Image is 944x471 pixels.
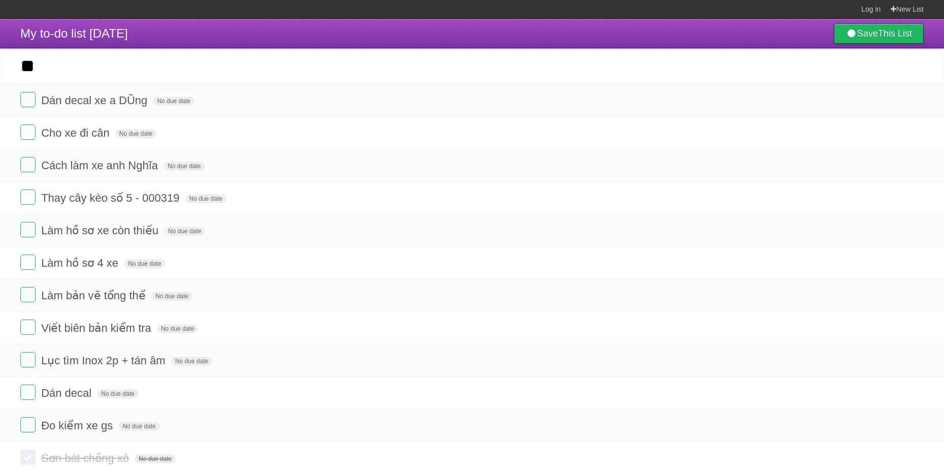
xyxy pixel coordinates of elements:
[20,222,36,237] label: Done
[20,417,36,432] label: Done
[41,322,154,334] span: Viết biên bản kiểm tra
[20,352,36,367] label: Done
[41,224,161,237] span: Làm hồ sơ xe còn thiếu
[41,159,160,172] span: Cách làm xe anh Nghĩa
[115,129,156,138] span: No due date
[164,227,205,236] span: No due date
[97,389,138,398] span: No due date
[185,194,226,203] span: No due date
[41,94,150,107] span: Dán decal xe a DŨng
[41,257,121,269] span: Làm hồ sơ 4 xe
[118,422,159,431] span: No due date
[20,385,36,400] label: Done
[20,157,36,172] label: Done
[41,289,148,302] span: Làm bản vẽ tổng thể
[153,97,194,106] span: No due date
[151,292,192,301] span: No due date
[41,127,112,139] span: Cho xe đi cân
[164,162,205,171] span: No due date
[20,26,128,40] span: My to-do list [DATE]
[41,387,94,399] span: Dán decal
[20,320,36,335] label: Done
[20,450,36,465] label: Done
[41,192,182,204] span: Thay cây kèo số 5 - 000319
[135,454,176,463] span: No due date
[20,255,36,270] label: Done
[124,259,165,268] span: No due date
[878,28,912,39] b: This List
[157,324,198,333] span: No due date
[834,23,924,44] a: SaveThis List
[20,287,36,302] label: Done
[171,357,212,366] span: No due date
[41,419,115,432] span: Đo kiểm xe gs
[41,354,168,367] span: Lục tìm Inox 2p + tán âm
[20,124,36,140] label: Done
[20,190,36,205] label: Done
[41,452,132,464] span: Sơn bát chống xô
[20,92,36,107] label: Done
